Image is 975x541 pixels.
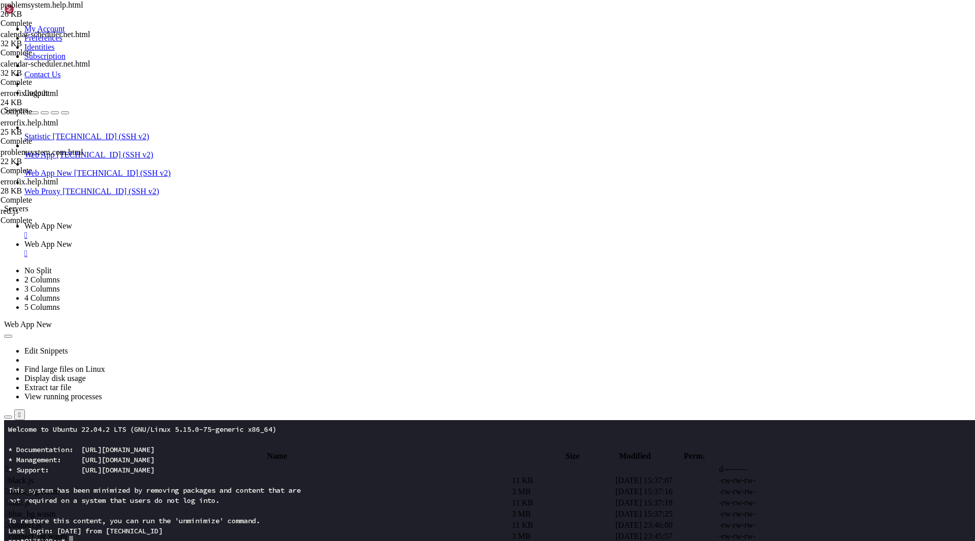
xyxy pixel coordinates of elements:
[65,116,69,126] div: (15, 11)
[1,89,102,107] span: errorfix.help.html
[1,166,102,175] div: Complete
[1,157,102,166] div: 22 KB
[4,45,843,55] x-row: * Support: [URL][DOMAIN_NAME]
[1,30,90,39] span: calendar-scheduler.net.html
[4,75,843,85] x-row: not required on a system that users do not log into.
[1,78,102,87] div: Complete
[1,118,102,137] span: errorfix.help.html
[4,106,843,116] x-row: Last login: [DATE] from [TECHNICAL_ID]
[1,59,90,68] span: calendar-scheduler.net.html
[1,137,102,146] div: Complete
[4,4,843,14] x-row: Welcome to Ubuntu 22.04.2 LTS (GNU/Linux 5.15.0-75-generic x86_64)
[1,148,102,166] span: problemsystem.com.html
[4,35,843,45] x-row: * Management: [URL][DOMAIN_NAME]
[4,96,843,106] x-row: To restore this content, you can run the 'unminimize' command.
[1,59,102,78] span: calendar-scheduler.net.html
[1,89,58,98] span: errorfix.help.html
[4,116,843,126] x-row: root@175198:~#
[1,148,83,156] span: problemsystem.com.html
[1,186,102,196] div: 28 KB
[1,177,102,196] span: errorfix.help.html
[1,118,58,127] span: errorfix.help.html
[4,65,843,75] x-row: This system has been minimized by removing packages and content that are
[1,48,102,57] div: Complete
[1,207,18,215] span: red.js
[1,128,102,137] div: 25 KB
[1,19,102,28] div: Complete
[1,107,102,116] div: Complete
[1,177,58,186] span: errorfix.help.html
[1,196,102,205] div: Complete
[1,10,102,19] div: 26 KB
[1,39,102,48] div: 32 KB
[1,69,102,78] div: 32 KB
[1,1,83,9] span: problemsystem.help.html
[1,98,102,107] div: 24 KB
[4,24,843,35] x-row: * Documentation: [URL][DOMAIN_NAME]
[1,216,102,225] div: Complete
[1,1,102,19] span: problemsystem.help.html
[1,30,102,48] span: calendar-scheduler.net.html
